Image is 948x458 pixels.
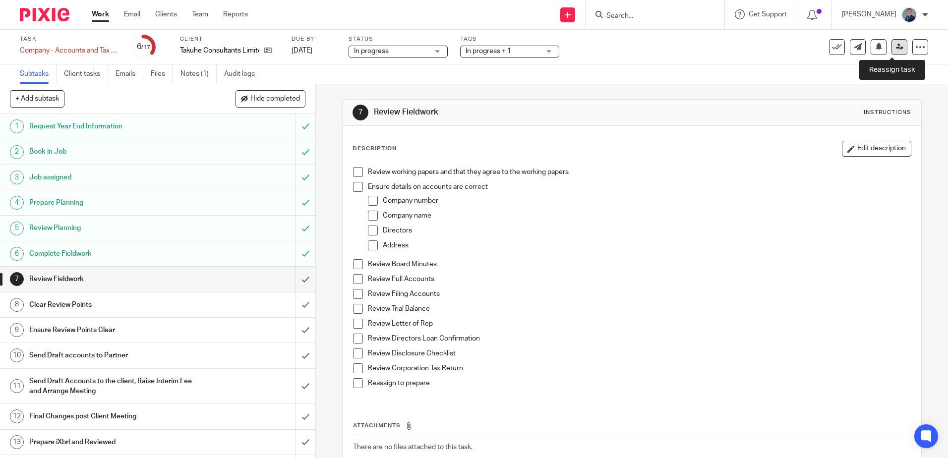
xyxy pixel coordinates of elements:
[354,48,389,55] span: In progress
[368,289,910,299] p: Review Filing Accounts
[180,46,259,56] p: Takuhe Consultants Limited
[383,226,910,235] p: Directors
[192,9,208,19] a: Team
[368,182,910,192] p: Ensure details on accounts are correct
[368,274,910,284] p: Review Full Accounts
[10,272,24,286] div: 7
[10,119,24,133] div: 1
[10,222,24,235] div: 5
[29,348,200,363] h1: Send Draft accounts to Partner
[10,435,24,449] div: 13
[842,141,911,157] button: Edit description
[460,35,559,43] label: Tags
[374,107,653,117] h1: Review Fieldwork
[842,9,896,19] p: [PERSON_NAME]
[180,35,279,43] label: Client
[10,379,24,393] div: 11
[151,64,173,84] a: Files
[141,45,150,50] small: /17
[749,11,787,18] span: Get Support
[10,298,24,312] div: 8
[155,9,177,19] a: Clients
[250,95,300,103] span: Hide completed
[10,247,24,261] div: 6
[10,196,24,210] div: 4
[116,64,143,84] a: Emails
[383,240,910,250] p: Address
[353,444,473,451] span: There are no files attached to this task.
[64,64,108,84] a: Client tasks
[10,323,24,337] div: 9
[10,348,24,362] div: 10
[29,374,200,399] h1: Send Draft Accounts to the client, Raise Interim Fee and Arrange Meeting
[223,9,248,19] a: Reports
[20,46,119,56] div: Company - Accounts and Tax Preparation
[20,35,119,43] label: Task
[29,435,200,450] h1: Prepare iXbrl and Reviewed
[292,47,312,54] span: [DATE]
[353,145,397,153] p: Description
[236,90,305,107] button: Hide completed
[353,105,368,120] div: 7
[368,334,910,343] p: Review Directors Loan Confirmation
[29,409,200,424] h1: Final Changes post Client Meeting
[353,423,401,428] span: Attachments
[864,109,911,116] div: Instructions
[20,64,57,84] a: Subtasks
[10,171,24,184] div: 3
[368,304,910,314] p: Review Trial Balance
[29,170,200,185] h1: Job assigned
[10,409,24,423] div: 12
[10,145,24,159] div: 2
[383,211,910,221] p: Company name
[368,167,910,177] p: Review working papers and that they agree to the working papers
[368,348,910,358] p: Review Disclosure Checklist
[29,323,200,338] h1: Ensure Review Points Clear
[20,8,69,21] img: Pixie
[224,64,262,84] a: Audit logs
[292,35,336,43] label: Due by
[10,90,64,107] button: + Add subtask
[368,319,910,329] p: Review Letter of Rep
[29,195,200,210] h1: Prepare Planning
[29,272,200,286] h1: Review Fieldwork
[92,9,109,19] a: Work
[29,297,200,312] h1: Clear Review Points
[29,221,200,235] h1: Review Planning
[137,41,150,53] div: 6
[29,119,200,134] h1: Request Year End Information
[29,144,200,159] h1: Book in Job
[901,7,917,23] img: DSC05254%20(1).jpg
[383,196,910,206] p: Company number
[605,12,695,21] input: Search
[368,259,910,269] p: Review Board Minutes
[368,378,910,388] p: Reassign to prepare
[349,35,448,43] label: Status
[466,48,511,55] span: In progress + 1
[368,363,910,373] p: Review Corporation Tax Return
[124,9,140,19] a: Email
[29,246,200,261] h1: Complete Fieldwork
[180,64,217,84] a: Notes (1)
